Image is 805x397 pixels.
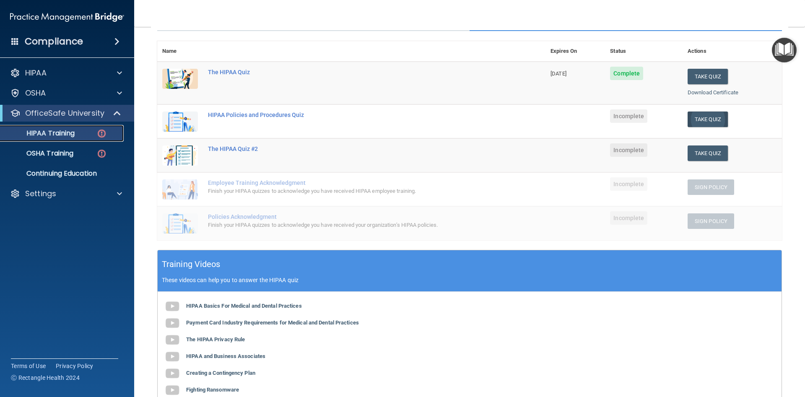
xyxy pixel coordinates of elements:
b: HIPAA and Business Associates [186,353,265,359]
p: These videos can help you to answer the HIPAA quiz [162,277,777,283]
span: Incomplete [610,109,647,123]
p: Continuing Education [5,169,120,178]
th: Status [605,41,683,62]
a: Terms of Use [11,362,46,370]
img: danger-circle.6113f641.png [96,148,107,159]
button: Sign Policy [688,213,734,229]
p: OSHA [25,88,46,98]
button: Open Resource Center [772,38,797,62]
a: Settings [10,189,122,199]
div: Finish your HIPAA quizzes to acknowledge you have received your organization’s HIPAA policies. [208,220,504,230]
b: Payment Card Industry Requirements for Medical and Dental Practices [186,319,359,326]
img: danger-circle.6113f641.png [96,128,107,139]
div: Policies Acknowledgment [208,213,504,220]
img: gray_youtube_icon.38fcd6cc.png [164,315,181,332]
h4: Compliance [25,36,83,47]
img: gray_youtube_icon.38fcd6cc.png [164,332,181,348]
b: Creating a Contingency Plan [186,370,255,376]
button: Take Quiz [688,145,728,161]
div: The HIPAA Quiz [208,69,504,75]
span: [DATE] [551,70,566,77]
a: OSHA [10,88,122,98]
img: gray_youtube_icon.38fcd6cc.png [164,365,181,382]
a: Privacy Policy [56,362,93,370]
p: OSHA Training [5,149,73,158]
button: Take Quiz [688,69,728,84]
div: The HIPAA Quiz #2 [208,145,504,152]
p: HIPAA [25,68,47,78]
b: HIPAA Basics For Medical and Dental Practices [186,303,302,309]
a: HIPAA [10,68,122,78]
div: HIPAA Policies and Procedures Quiz [208,112,504,118]
b: The HIPAA Privacy Rule [186,336,245,343]
div: Finish your HIPAA quizzes to acknowledge you have received HIPAA employee training. [208,186,504,196]
h5: Training Videos [162,257,221,272]
a: OfficeSafe University [10,108,122,118]
p: OfficeSafe University [25,108,104,118]
img: PMB logo [10,9,124,26]
th: Expires On [545,41,605,62]
button: Sign Policy [688,179,734,195]
span: Incomplete [610,211,647,225]
th: Actions [683,41,782,62]
img: gray_youtube_icon.38fcd6cc.png [164,298,181,315]
a: Download Certificate [688,89,738,96]
p: Settings [25,189,56,199]
div: Employee Training Acknowledgment [208,179,504,186]
span: Incomplete [610,143,647,157]
span: Ⓒ Rectangle Health 2024 [11,374,80,382]
img: gray_youtube_icon.38fcd6cc.png [164,348,181,365]
span: Incomplete [610,177,647,191]
button: Take Quiz [688,112,728,127]
b: Fighting Ransomware [186,387,239,393]
th: Name [157,41,203,62]
span: Complete [610,67,643,80]
p: HIPAA Training [5,129,75,138]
